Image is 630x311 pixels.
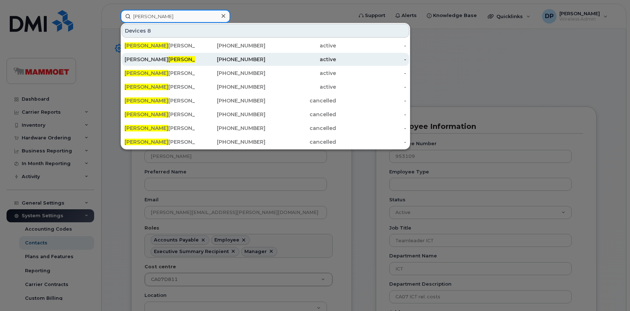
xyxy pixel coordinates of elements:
div: [PERSON_NAME] [125,42,195,49]
div: [PHONE_NUMBER] [195,138,266,146]
div: active [265,56,336,63]
div: [PHONE_NUMBER] [195,125,266,132]
span: [PERSON_NAME] [168,56,212,63]
div: [PERSON_NAME] [125,70,195,77]
a: [PERSON_NAME][PERSON_NAME][PHONE_NUMBER]active- [122,67,409,80]
div: [PERSON_NAME] [125,83,195,91]
div: - [336,111,407,118]
div: active [265,83,336,91]
span: [PERSON_NAME] [125,42,168,49]
div: cancelled [265,97,336,104]
div: - [336,70,407,77]
div: [PERSON_NAME] [125,125,195,132]
div: - [336,42,407,49]
div: [PERSON_NAME] [125,111,195,118]
a: [PERSON_NAME][PERSON_NAME][PHONE_NUMBER]active- [122,80,409,93]
div: cancelled [265,138,336,146]
div: [PHONE_NUMBER] [195,70,266,77]
span: [PERSON_NAME] [125,111,168,118]
a: [PERSON_NAME][PERSON_NAME][PHONE_NUMBER]cancelled- [122,94,409,107]
div: - [336,56,407,63]
div: cancelled [265,111,336,118]
div: [PHONE_NUMBER] [195,42,266,49]
span: [PERSON_NAME] [125,139,168,145]
div: [PHONE_NUMBER] [195,111,266,118]
div: [PERSON_NAME] [125,97,195,104]
div: [PHONE_NUMBER] [195,97,266,104]
iframe: Messenger Launcher [598,280,625,306]
div: [PERSON_NAME] [125,138,195,146]
span: [PERSON_NAME] [125,125,168,131]
a: [PERSON_NAME][PERSON_NAME][PHONE_NUMBER]cancelled- [122,108,409,121]
span: [PERSON_NAME] [125,84,168,90]
div: active [265,70,336,77]
div: - [336,138,407,146]
a: [PERSON_NAME][PERSON_NAME][PHONE_NUMBER]cancelled- [122,135,409,148]
span: [PERSON_NAME] [125,97,168,104]
div: [PHONE_NUMBER] [195,56,266,63]
span: [PERSON_NAME] [125,70,168,76]
div: [PERSON_NAME] [125,56,195,63]
div: - [336,83,407,91]
span: 8 [147,27,151,34]
a: [PERSON_NAME][PERSON_NAME][PHONE_NUMBER]active- [122,39,409,52]
div: - [336,97,407,104]
a: [PERSON_NAME][PERSON_NAME][PHONE_NUMBER]cancelled- [122,122,409,135]
div: Devices [122,24,409,38]
div: [PHONE_NUMBER] [195,83,266,91]
div: active [265,42,336,49]
div: cancelled [265,125,336,132]
div: - [336,125,407,132]
a: [PERSON_NAME][PERSON_NAME][PHONE_NUMBER]active- [122,53,409,66]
